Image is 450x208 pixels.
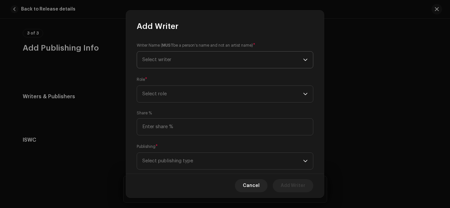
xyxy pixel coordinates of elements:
strong: MUST [162,43,173,47]
button: Cancel [235,179,267,192]
span: Add Writer [137,21,179,32]
span: Select writer [142,52,303,68]
div: dropdown trigger [303,153,308,169]
label: Share % [137,110,152,116]
div: dropdown trigger [303,86,308,102]
span: Cancel [243,179,260,192]
div: dropdown trigger [303,52,308,68]
small: Publishing [137,143,155,150]
input: Enter share % [137,118,313,135]
span: Add Writer [281,179,305,192]
button: Add Writer [273,179,313,192]
span: Select writer [142,57,171,62]
small: Role [137,76,145,83]
span: Select role [142,86,303,102]
small: Writer Name ( be a person's name and not an artist name) [137,42,253,49]
span: Select publishing type [142,153,303,169]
